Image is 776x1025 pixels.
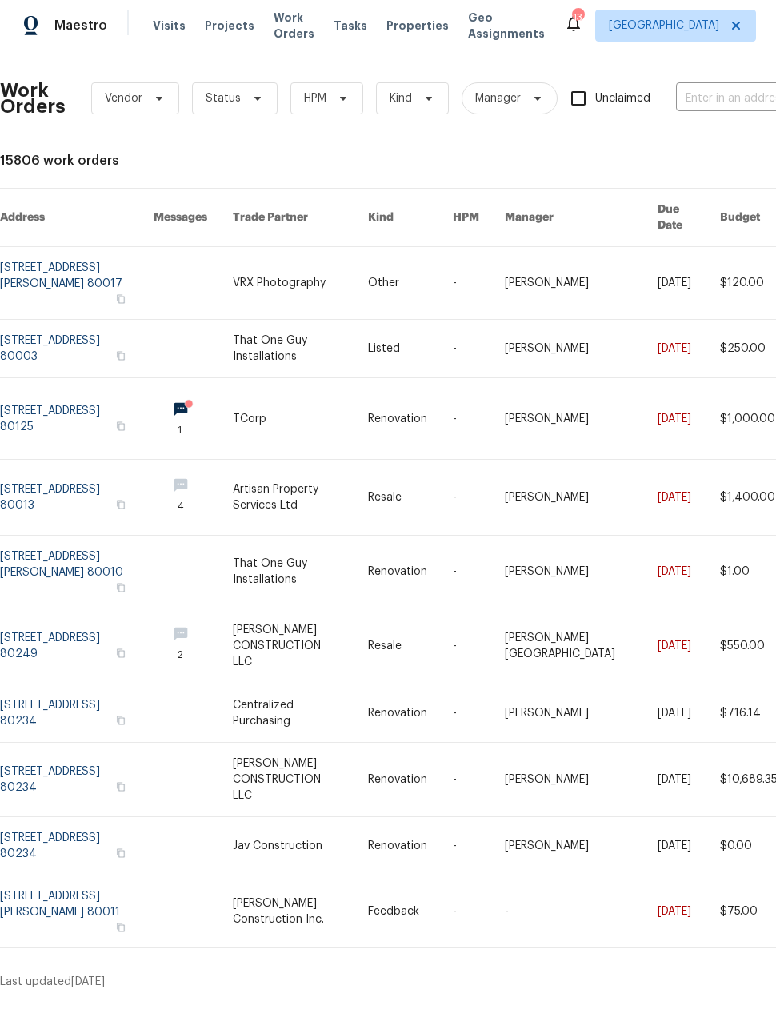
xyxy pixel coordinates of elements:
span: HPM [304,90,326,106]
span: Kind [390,90,412,106]
span: Vendor [105,90,142,106]
td: Resale [355,460,440,536]
td: [PERSON_NAME] [492,460,645,536]
td: [PERSON_NAME] [492,817,645,875]
td: - [440,320,492,378]
td: - [440,817,492,875]
span: Maestro [54,18,107,34]
span: [DATE] [71,976,105,987]
th: Manager [492,189,645,247]
button: Copy Address [114,780,128,794]
th: HPM [440,189,492,247]
td: Renovation [355,684,440,743]
span: Visits [153,18,186,34]
td: [PERSON_NAME] [492,378,645,460]
th: Messages [141,189,220,247]
td: TCorp [220,378,356,460]
td: [PERSON_NAME] [492,320,645,378]
td: - [492,875,645,948]
span: Work Orders [274,10,314,42]
button: Copy Address [114,580,128,595]
button: Copy Address [114,419,128,433]
th: Due Date [645,189,707,247]
button: Copy Address [114,846,128,860]
td: Artisan Property Services Ltd [220,460,356,536]
td: Renovation [355,817,440,875]
td: [PERSON_NAME] [492,684,645,743]
td: Renovation [355,743,440,817]
button: Copy Address [114,349,128,363]
span: Manager [475,90,521,106]
td: Jav Construction [220,817,356,875]
td: - [440,378,492,460]
span: Tasks [334,20,367,31]
div: 13 [572,10,583,26]
span: Projects [205,18,254,34]
span: Geo Assignments [468,10,545,42]
td: - [440,460,492,536]
td: Resale [355,608,440,684]
td: That One Guy Installations [220,320,356,378]
td: - [440,684,492,743]
button: Copy Address [114,497,128,512]
td: That One Guy Installations [220,536,356,608]
td: [PERSON_NAME] CONSTRUCTION LLC [220,608,356,684]
th: Kind [355,189,440,247]
td: - [440,247,492,320]
th: Trade Partner [220,189,356,247]
td: Centralized Purchasing [220,684,356,743]
span: Status [206,90,241,106]
td: Renovation [355,536,440,608]
td: - [440,608,492,684]
td: [PERSON_NAME][GEOGRAPHIC_DATA] [492,608,645,684]
td: - [440,875,492,948]
td: [PERSON_NAME] CONSTRUCTION LLC [220,743,356,817]
td: [PERSON_NAME] [492,743,645,817]
td: Feedback [355,875,440,948]
td: VRX Photography [220,247,356,320]
span: [GEOGRAPHIC_DATA] [609,18,719,34]
button: Copy Address [114,920,128,935]
button: Copy Address [114,713,128,728]
button: Copy Address [114,292,128,306]
span: Unclaimed [595,90,650,107]
td: [PERSON_NAME] [492,247,645,320]
td: - [440,743,492,817]
td: [PERSON_NAME] [492,536,645,608]
td: - [440,536,492,608]
td: Renovation [355,378,440,460]
button: Copy Address [114,646,128,660]
td: [PERSON_NAME] Construction Inc. [220,875,356,948]
td: Listed [355,320,440,378]
td: Other [355,247,440,320]
span: Properties [386,18,449,34]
